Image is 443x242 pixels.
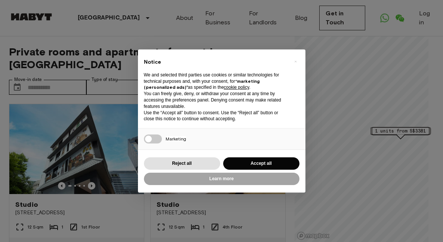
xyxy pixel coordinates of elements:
h2: Notice [144,58,287,66]
span: Marketing [166,136,186,142]
p: We and selected third parties use cookies or similar technologies for technical purposes and, wit... [144,72,287,91]
p: Use the “Accept all” button to consent. Use the “Reject all” button or close this notice to conti... [144,110,287,122]
strong: “marketing (personalized ads)” [144,78,260,90]
button: Learn more [144,173,299,185]
button: Accept all [223,157,299,170]
a: cookie policy [224,85,249,90]
p: You can freely give, deny, or withdraw your consent at any time by accessing the preferences pane... [144,91,287,109]
button: Reject all [144,157,220,170]
button: Close this notice [290,55,302,67]
span: × [294,57,297,66]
